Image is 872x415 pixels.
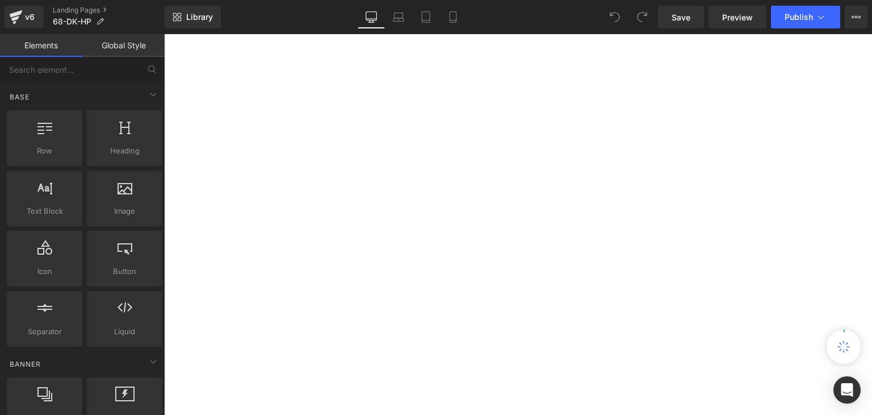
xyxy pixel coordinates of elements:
[439,6,467,28] a: Mobile
[631,6,653,28] button: Redo
[833,376,861,404] div: Open Intercom Messenger
[412,6,439,28] a: Tablet
[845,6,867,28] button: More
[708,6,766,28] a: Preview
[53,17,91,26] span: 68-DK-HP
[722,11,753,23] span: Preview
[9,359,42,370] span: Banner
[385,6,412,28] a: Laptop
[165,6,221,28] a: New Library
[672,11,690,23] span: Save
[90,205,159,217] span: Image
[10,145,79,157] span: Row
[10,265,79,277] span: Icon
[23,10,37,24] div: v6
[785,13,813,22] span: Publish
[771,6,840,28] button: Publish
[82,34,165,57] a: Global Style
[5,6,44,28] a: v6
[9,92,31,102] span: Base
[358,6,385,28] a: Desktop
[53,6,165,15] a: Landing Pages
[90,265,159,277] span: Button
[90,326,159,338] span: Liquid
[10,326,79,338] span: Separator
[10,205,79,217] span: Text Block
[90,145,159,157] span: Heading
[603,6,626,28] button: Undo
[186,12,213,22] span: Library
